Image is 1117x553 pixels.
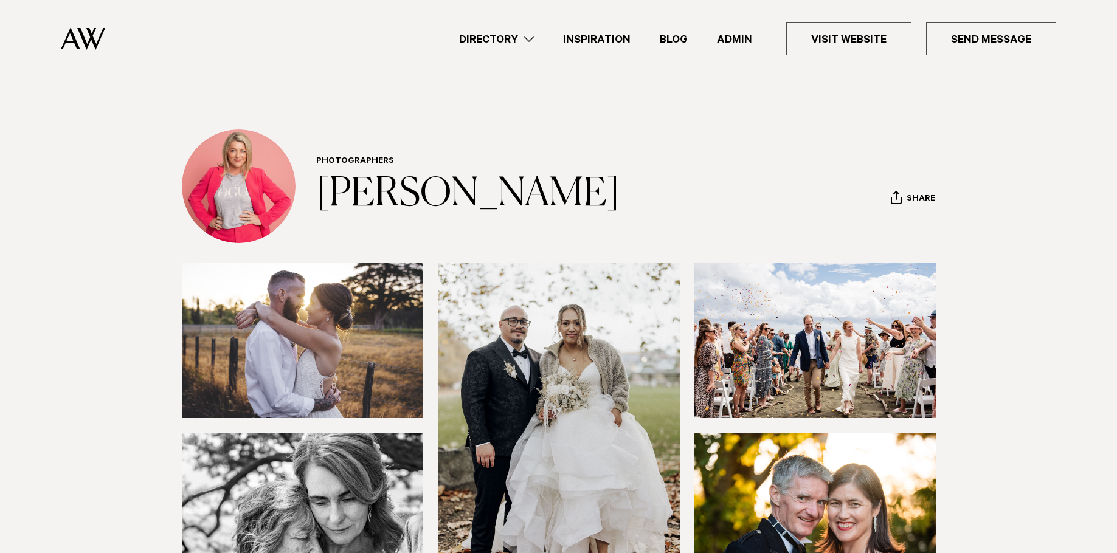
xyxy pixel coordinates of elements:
[907,194,935,205] span: Share
[890,190,936,208] button: Share
[645,31,702,47] a: Blog
[786,22,911,55] a: Visit Website
[316,157,394,167] a: Photographers
[61,27,105,50] img: Auckland Weddings Logo
[548,31,645,47] a: Inspiration
[182,129,296,243] img: Profile Avatar
[444,31,548,47] a: Directory
[316,175,620,214] a: [PERSON_NAME]
[926,22,1056,55] a: Send Message
[702,31,767,47] a: Admin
